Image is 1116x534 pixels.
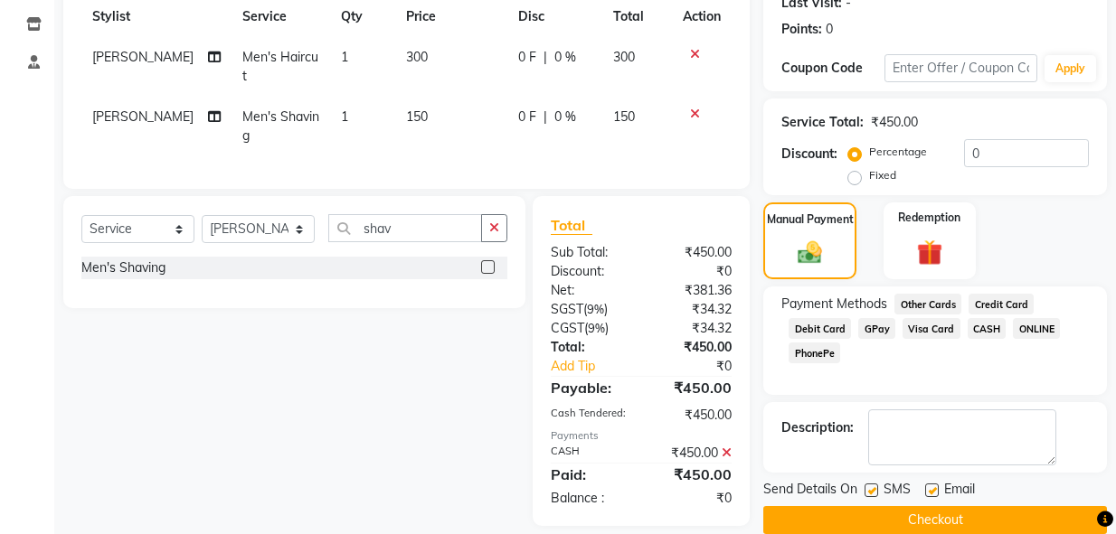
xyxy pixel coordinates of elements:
label: Percentage [869,144,927,160]
div: ( ) [537,300,641,319]
div: ₹450.00 [641,338,745,357]
span: Men's Shaving [242,108,319,144]
span: Send Details On [763,480,857,502]
span: 300 [613,49,635,65]
input: Search or Scan [328,214,482,242]
div: ₹0 [641,489,745,508]
span: 9% [587,302,604,316]
span: | [544,48,547,67]
div: Cash Tendered: [537,406,641,425]
img: _cash.svg [790,239,830,267]
input: Enter Offer / Coupon Code [884,54,1038,82]
button: Apply [1045,55,1096,82]
div: Payments [551,428,732,444]
label: Manual Payment [767,211,854,228]
span: SMS [884,480,911,502]
div: ₹0 [658,357,745,376]
div: Description: [781,418,854,437]
div: Coupon Code [781,59,884,78]
span: Debit Card [789,318,851,339]
button: Checkout [763,506,1107,534]
span: 150 [613,108,635,125]
span: PhonePe [789,342,840,363]
div: ₹34.32 [641,300,745,319]
span: Total [551,216,592,235]
div: Discount: [781,145,837,164]
div: Paid: [537,464,641,485]
span: Men's Haircut [242,49,318,84]
span: 150 [406,108,428,125]
span: 0 % [554,48,576,67]
span: [PERSON_NAME] [92,49,194,65]
label: Fixed [869,167,896,183]
div: Total: [537,338,641,357]
span: GPay [858,318,895,339]
div: Men's Shaving [81,258,166,277]
div: ( ) [537,319,641,338]
div: Discount: [537,262,641,281]
label: Redemption [898,210,960,226]
span: Payment Methods [781,295,887,314]
span: Visa Card [903,318,960,339]
div: 0 [826,20,833,39]
div: ₹450.00 [641,464,745,485]
div: ₹0 [641,262,745,281]
div: ₹450.00 [641,444,745,463]
div: Balance : [537,489,641,508]
span: CASH [968,318,1007,339]
span: 0 F [518,48,536,67]
div: ₹450.00 [871,113,918,132]
div: Payable: [537,377,641,398]
a: Add Tip [537,357,658,376]
div: ₹450.00 [641,377,745,398]
div: Points: [781,20,822,39]
span: 0 % [554,108,576,126]
div: ₹381.36 [641,281,745,300]
span: 0 F [518,108,536,126]
span: 300 [406,49,428,65]
div: ₹450.00 [641,243,745,262]
span: | [544,108,547,126]
div: Net: [537,281,641,300]
span: Credit Card [969,294,1034,314]
div: Sub Total: [537,243,641,262]
div: ₹450.00 [641,406,745,425]
span: SGST [551,301,583,317]
div: ₹34.32 [641,319,745,338]
span: Other Cards [894,294,961,314]
span: Email [944,480,975,502]
span: 1 [341,49,348,65]
div: CASH [537,444,641,463]
span: 9% [588,321,605,335]
span: 1 [341,108,348,125]
img: _gift.svg [909,237,951,269]
span: ONLINE [1013,318,1060,339]
span: CGST [551,320,584,336]
span: [PERSON_NAME] [92,108,194,125]
div: Service Total: [781,113,864,132]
